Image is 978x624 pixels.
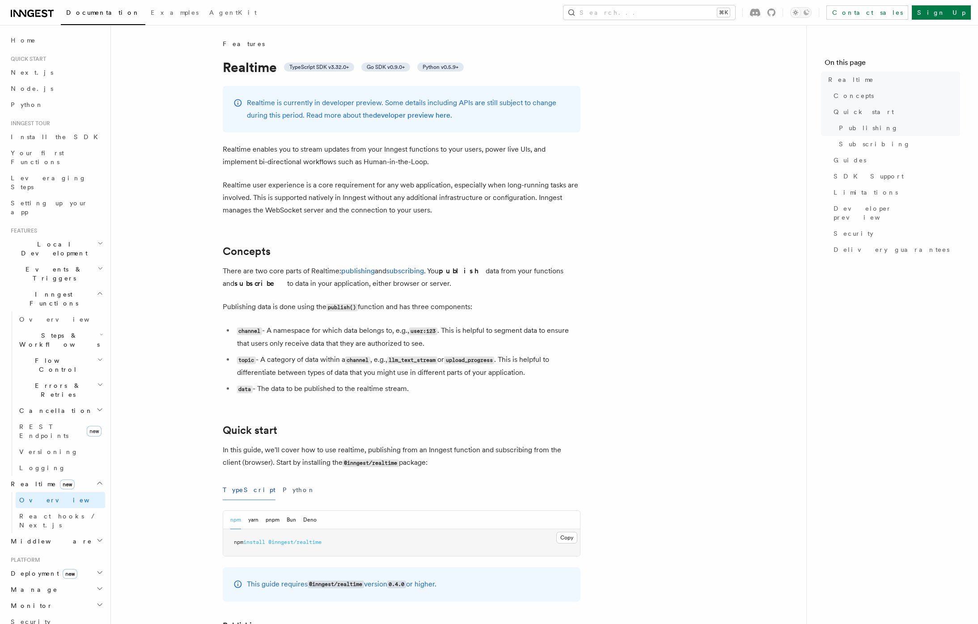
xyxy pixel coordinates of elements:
button: Bun [287,511,296,529]
kbd: ⌘K [717,8,730,17]
button: Inngest Functions [7,286,105,311]
span: TypeScript SDK v3.32.0+ [289,64,349,71]
button: Copy [556,532,577,543]
span: Overview [19,316,111,323]
span: Publishing [839,123,898,132]
span: Leveraging Steps [11,174,86,191]
a: Install the SDK [7,129,105,145]
a: developer preview here [373,111,450,119]
span: Quick start [7,55,46,63]
span: Python v0.5.9+ [423,64,458,71]
button: Steps & Workflows [16,327,105,352]
span: @inngest/realtime [268,539,322,545]
span: Quick start [834,107,894,116]
span: Python [11,101,43,108]
span: Next.js [11,69,53,76]
button: Flow Control [16,352,105,378]
code: user:123 [409,327,437,335]
button: pnpm [266,511,279,529]
span: new [63,569,77,579]
code: channel [237,327,262,335]
a: Node.js [7,81,105,97]
span: Realtime [7,480,75,488]
button: Cancellation [16,403,105,419]
span: Inngest Functions [7,290,97,308]
span: Concepts [834,91,874,100]
a: Delivery guarantees [830,242,960,258]
span: SDK Support [834,172,904,181]
button: TypeScript [223,480,275,500]
a: Quick start [223,424,277,437]
a: AgentKit [204,3,262,24]
a: Guides [830,152,960,168]
span: new [60,480,75,489]
code: upload_progress [444,357,494,364]
li: - A namespace for which data belongs to, e.g., . This is helpful to segment data to ensure that u... [234,324,580,350]
a: Home [7,32,105,48]
p: Publishing data is done using the function and has three components: [223,301,580,314]
span: Examples [151,9,199,16]
span: Overview [19,497,111,504]
span: Subscribing [839,140,910,149]
p: This guide requires version or higher. [247,578,436,591]
a: Concepts [830,88,960,104]
p: In this guide, we'll cover how to use realtime, publishing from an Inngest function and subscribi... [223,444,580,469]
span: REST Endpoints [19,423,68,439]
a: Your first Functions [7,145,105,170]
span: Features [223,39,265,48]
a: Next.js [7,64,105,81]
a: Python [7,97,105,113]
a: publishing [341,267,375,275]
code: publish() [326,304,358,311]
code: data [237,386,253,393]
span: Inngest tour [7,120,50,127]
h4: On this page [825,57,960,72]
span: Deployment [7,569,77,578]
button: Realtimenew [7,476,105,492]
button: Python [283,480,315,500]
button: Local Development [7,236,105,261]
span: Limitations [834,188,898,197]
span: Manage [7,585,58,594]
a: Examples [145,3,204,24]
div: Realtimenew [7,492,105,533]
span: new [87,426,102,437]
span: Documentation [66,9,140,16]
span: React hooks / Next.js [19,513,98,529]
code: 0.4.0 [387,581,406,588]
a: Realtime [825,72,960,88]
span: Delivery guarantees [834,245,949,254]
a: Logging [16,460,105,476]
a: Publishing [835,120,960,136]
code: llm_text_stream [387,357,437,364]
span: npm [234,539,243,545]
button: Errors & Retries [16,378,105,403]
span: Flow Control [16,356,97,374]
p: There are two core parts of Realtime: and . You data from your functions and to data in your appl... [223,265,580,290]
a: REST Endpointsnew [16,419,105,444]
span: Security [834,229,873,238]
span: Logging [19,464,66,471]
span: Node.js [11,85,53,92]
li: - A category of data within a , e.g., or . This is helpful to differentiate between types of data... [234,353,580,379]
span: Versioning [19,448,78,455]
p: Realtime user experience is a core requirement for any web application, especially when long-runn... [223,179,580,216]
p: Realtime is currently in developer preview. Some details including APIs are still subject to chan... [247,97,570,122]
a: Leveraging Steps [7,170,105,195]
span: Errors & Retries [16,381,97,399]
span: Realtime [828,75,874,84]
a: Setting up your app [7,195,105,220]
a: Security [830,225,960,242]
button: Toggle dark mode [790,7,812,18]
div: Inngest Functions [7,311,105,476]
a: Documentation [61,3,145,25]
span: Events & Triggers [7,265,97,283]
span: AgentKit [209,9,257,16]
a: Versioning [16,444,105,460]
p: Realtime enables you to stream updates from your Inngest functions to your users, power live UIs,... [223,143,580,168]
button: npm [230,511,241,529]
a: subscribing [386,267,424,275]
a: Concepts [223,245,271,258]
span: Go SDK v0.9.0+ [367,64,405,71]
strong: subscribe [234,279,287,288]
